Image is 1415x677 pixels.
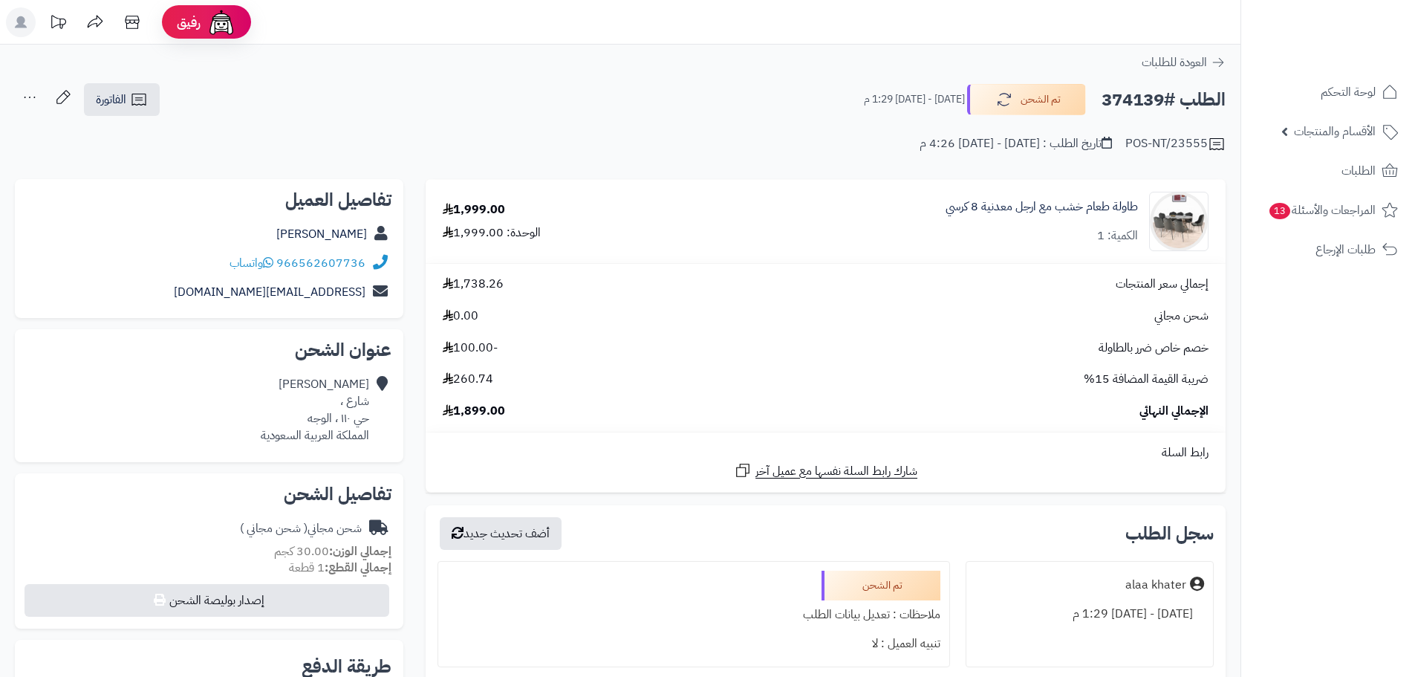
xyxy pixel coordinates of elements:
div: شحن مجاني [240,520,362,537]
img: 1748444189-1-90x90.jpg [1150,192,1208,251]
div: الوحدة: 1,999.00 [443,224,541,242]
span: 13 [1269,203,1290,219]
a: الطلبات [1250,153,1406,189]
h3: سجل الطلب [1125,525,1214,542]
strong: إجمالي الوزن: [329,542,391,560]
span: المراجعات والأسئلة [1268,200,1376,221]
h2: عنوان الشحن [27,341,391,359]
div: رابط السلة [432,444,1220,461]
div: alaa khater [1125,577,1186,594]
div: [DATE] - [DATE] 1:29 م [975,600,1204,629]
span: رفيق [177,13,201,31]
span: خصم خاص ضرر بالطاولة [1099,340,1209,357]
small: [DATE] - [DATE] 1:29 م [864,92,965,107]
a: المراجعات والأسئلة13 [1250,192,1406,228]
div: تم الشحن [822,571,940,600]
button: تم الشحن [967,84,1086,115]
h2: تفاصيل العميل [27,191,391,209]
a: [EMAIL_ADDRESS][DOMAIN_NAME] [174,283,365,301]
span: الأقسام والمنتجات [1294,121,1376,142]
a: الفاتورة [84,83,160,116]
div: ملاحظات : تعديل بيانات الطلب [447,600,940,629]
span: 0.00 [443,308,478,325]
a: واتساب [230,254,273,272]
span: العودة للطلبات [1142,54,1207,71]
button: إصدار بوليصة الشحن [25,584,389,617]
span: الإجمالي النهائي [1139,403,1209,420]
h2: الطلب #374139 [1102,85,1226,115]
span: -100.00 [443,340,498,357]
span: لوحة التحكم [1321,82,1376,103]
span: إجمالي سعر المنتجات [1116,276,1209,293]
span: الفاتورة [96,91,126,108]
div: تاريخ الطلب : [DATE] - [DATE] 4:26 م [920,135,1112,152]
div: [PERSON_NAME] شارع ، حي ١١٠ ، الوجه المملكة العربية السعودية [261,376,369,444]
a: العودة للطلبات [1142,54,1226,71]
span: شحن مجاني [1154,308,1209,325]
span: شارك رابط السلة نفسها مع عميل آخر [755,463,917,480]
span: 260.74 [443,371,493,388]
small: 1 قطعة [289,559,391,577]
span: 1,738.26 [443,276,504,293]
small: 30.00 كجم [274,542,391,560]
h2: تفاصيل الشحن [27,485,391,503]
a: طلبات الإرجاع [1250,232,1406,268]
div: الكمية: 1 [1097,227,1138,244]
button: أضف تحديث جديد [440,517,562,550]
div: POS-NT/23555 [1125,135,1226,153]
a: 966562607736 [276,254,365,272]
div: تنبيه العميل : لا [447,629,940,658]
a: طاولة طعام خشب مع ارجل معدنية 8 كرسي [946,198,1138,216]
a: تحديثات المنصة [39,7,77,41]
span: ( شحن مجاني ) [240,519,308,537]
span: طلبات الإرجاع [1315,239,1376,260]
h2: طريقة الدفع [302,658,391,676]
span: الطلبات [1341,161,1376,181]
span: 1,899.00 [443,403,505,420]
a: شارك رابط السلة نفسها مع عميل آخر [734,461,917,480]
img: ai-face.png [206,7,236,37]
div: 1,999.00 [443,201,505,218]
strong: إجمالي القطع: [325,559,391,577]
a: [PERSON_NAME] [276,225,367,243]
img: logo-2.png [1314,42,1401,73]
a: لوحة التحكم [1250,74,1406,110]
span: ضريبة القيمة المضافة 15% [1084,371,1209,388]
